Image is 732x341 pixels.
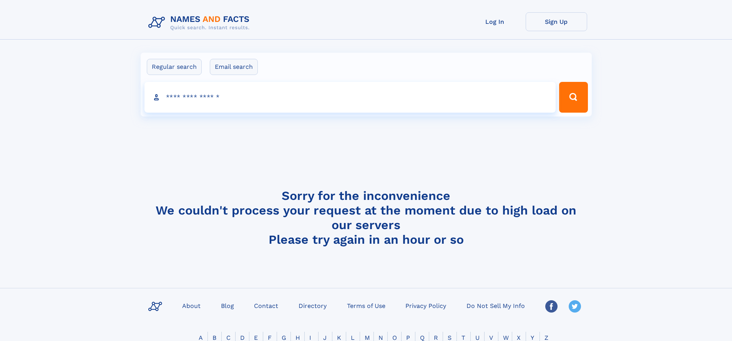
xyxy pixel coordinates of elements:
a: Sign Up [526,12,587,31]
button: Search Button [559,82,588,113]
label: Regular search [147,59,202,75]
a: Privacy Policy [402,300,449,311]
label: Email search [210,59,258,75]
img: Twitter [569,300,581,313]
a: Directory [295,300,330,311]
a: Log In [464,12,526,31]
a: Terms of Use [344,300,388,311]
img: Logo Names and Facts [145,12,256,33]
input: search input [144,82,556,113]
img: Facebook [545,300,558,313]
a: Do Not Sell My Info [463,300,528,311]
a: Blog [218,300,237,311]
a: Contact [251,300,281,311]
h4: Sorry for the inconvenience We couldn't process your request at the moment due to high load on ou... [145,188,587,247]
a: About [179,300,204,311]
